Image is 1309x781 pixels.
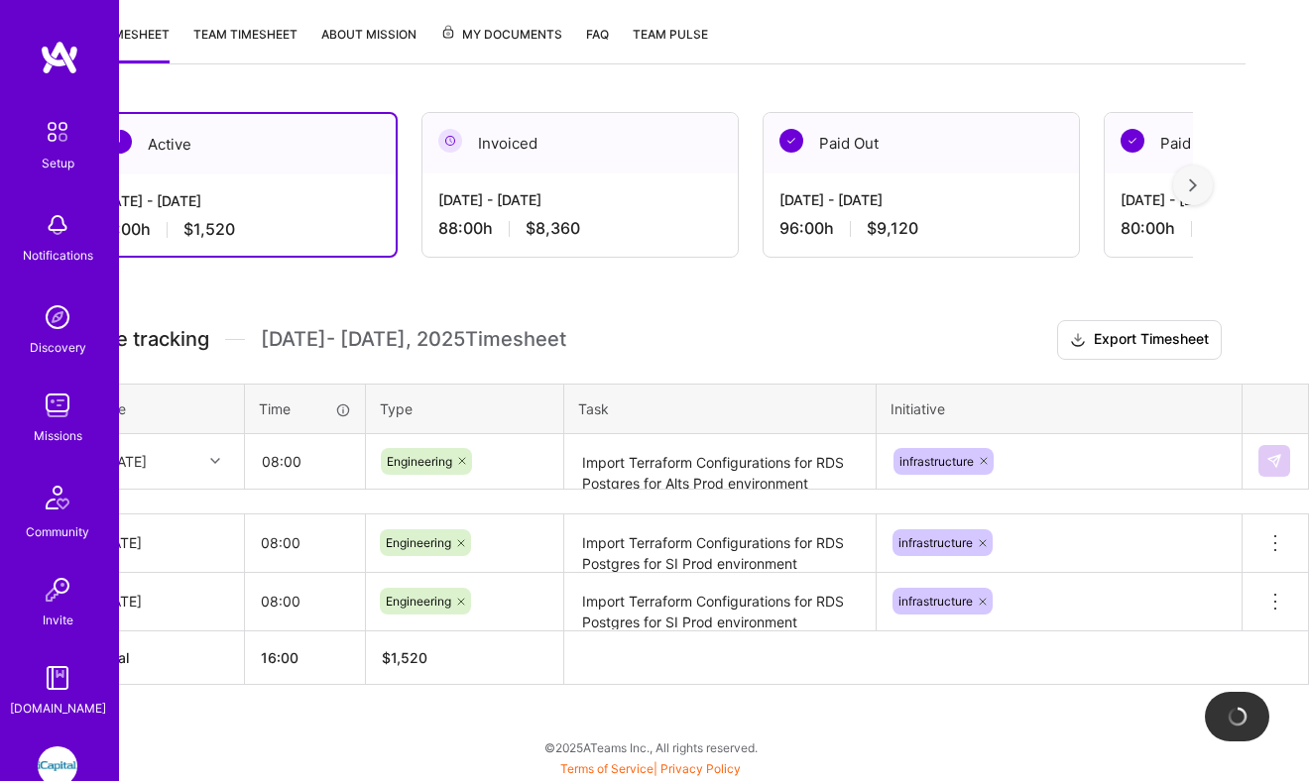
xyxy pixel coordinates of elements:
div: © 2025 ATeams Inc., All rights reserved. [56,723,1246,772]
div: [DATE] - [DATE] [98,190,380,211]
img: loading [1228,707,1248,726]
input: HH:MM [245,516,365,569]
div: [DATE] - [DATE] [779,189,1063,210]
div: Invite [43,610,73,630]
img: Submit [1266,453,1282,469]
div: Active [82,114,396,174]
img: guide book [38,658,77,698]
a: Team Pulse [633,24,708,63]
span: $1,520 [183,219,235,240]
div: null [1258,445,1292,477]
span: $ 1,520 [382,649,427,666]
img: Paid Out [1121,129,1144,153]
div: Discovery [30,337,86,358]
a: FAQ [586,24,609,63]
span: | [560,761,741,776]
img: Community [34,474,81,521]
span: Team Pulse [633,27,708,42]
div: [DATE] [97,591,228,612]
img: discovery [38,297,77,337]
div: Initiative [891,398,1228,419]
span: Engineering [386,535,451,550]
img: setup [37,111,78,153]
div: [DATE] - [DATE] [438,189,722,210]
button: Export Timesheet [1057,320,1222,360]
div: 96:00 h [779,218,1063,239]
i: icon Download [1070,330,1086,351]
a: About Mission [321,24,416,63]
div: [DATE] [102,451,147,472]
input: HH:MM [245,575,365,627]
a: My Documents [440,24,562,63]
span: Time tracking [80,327,209,352]
img: Paid Out [779,129,803,153]
span: infrastructure [898,535,973,550]
img: Active [108,130,132,154]
span: infrastructure [898,594,973,609]
img: bell [38,205,77,245]
th: Date [81,384,245,433]
a: Terms of Service [560,761,654,776]
textarea: Import Terraform Configurations for RDS Postgres for SI Prod environment [566,516,874,572]
div: Missions [34,425,82,446]
th: Type [366,384,564,433]
a: Privacy Policy [660,761,741,776]
div: [DOMAIN_NAME] [10,698,106,719]
div: Notifications [23,245,93,266]
span: Engineering [386,594,451,609]
input: HH:MM [246,435,364,488]
span: Engineering [387,454,452,469]
div: 88:00 h [438,218,722,239]
img: Invoiced [438,129,462,153]
div: Time [259,398,351,419]
textarea: Import Terraform Configurations for RDS Postgres for Alts Prod environment [566,436,874,489]
img: teamwork [38,386,77,425]
div: Setup [42,153,74,173]
img: Invite [38,570,77,610]
span: [DATE] - [DATE] , 2025 Timesheet [261,327,566,352]
textarea: Import Terraform Configurations for RDS Postgres for SI Prod environment [566,575,874,629]
span: infrastructure [899,454,974,469]
img: right [1189,178,1197,192]
div: Invoiced [422,113,738,173]
th: Task [564,384,877,433]
div: Community [26,521,89,542]
div: 16:00 h [98,219,380,240]
div: Paid Out [764,113,1079,173]
th: 16:00 [245,630,366,684]
span: My Documents [440,24,562,46]
span: $8,360 [526,218,580,239]
th: Total [81,630,245,684]
span: $9,120 [867,218,918,239]
i: icon Chevron [210,456,220,466]
a: My timesheet [80,24,170,63]
div: [DATE] [97,532,228,553]
img: logo [40,40,79,75]
a: Team timesheet [193,24,297,63]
